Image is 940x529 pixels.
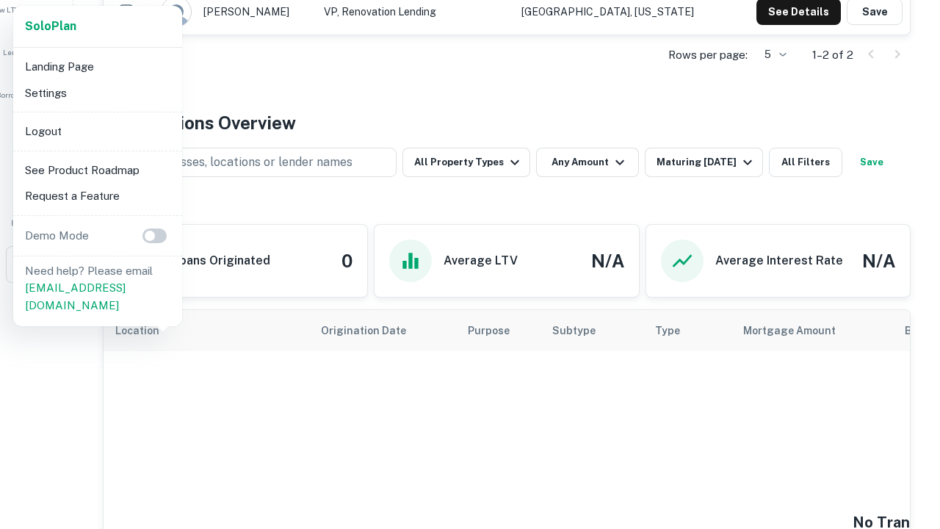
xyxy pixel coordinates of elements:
[25,262,170,314] p: Need help? Please email
[19,118,176,145] li: Logout
[19,80,176,107] li: Settings
[19,54,176,80] li: Landing Page
[19,227,95,245] p: Demo Mode
[25,18,76,35] a: SoloPlan
[867,364,940,435] iframe: Chat Widget
[25,19,76,33] strong: Solo Plan
[25,281,126,312] a: [EMAIL_ADDRESS][DOMAIN_NAME]
[19,157,176,184] li: See Product Roadmap
[19,183,176,209] li: Request a Feature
